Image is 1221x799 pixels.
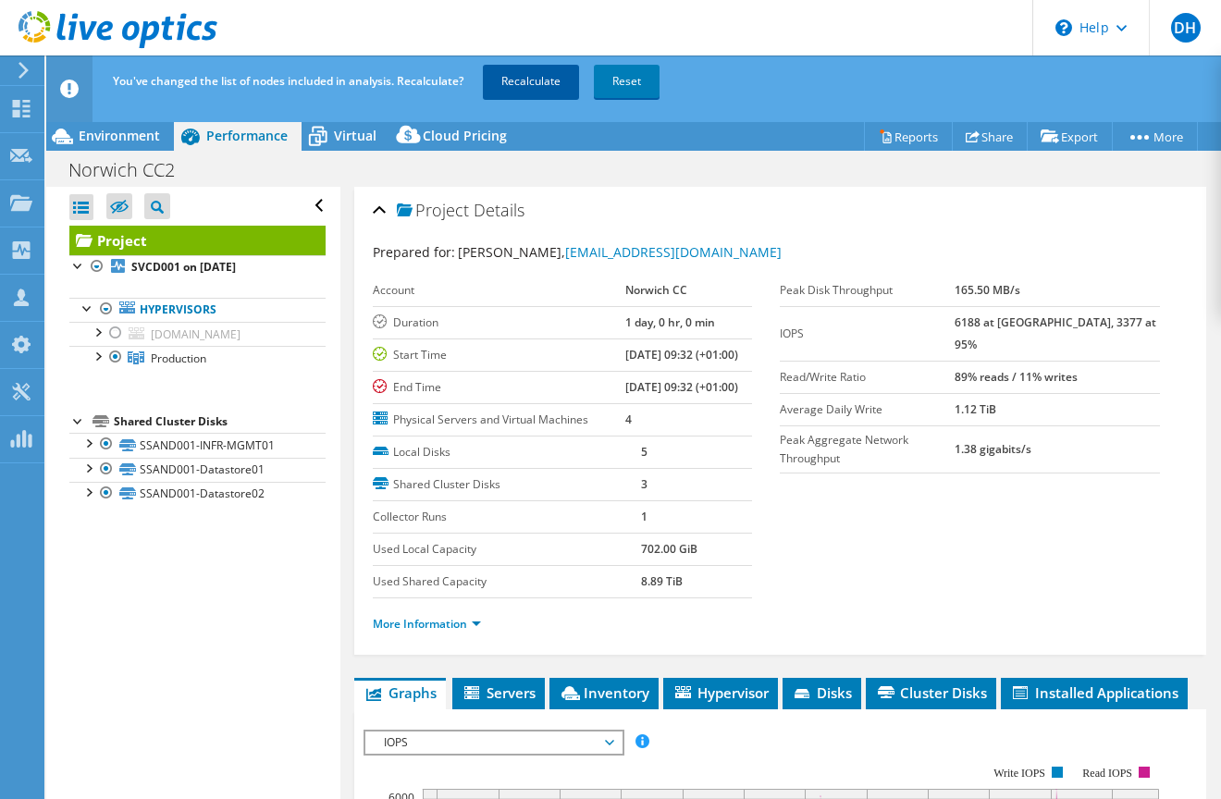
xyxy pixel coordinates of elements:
[1112,122,1198,151] a: More
[625,347,738,363] b: [DATE] 09:32 (+01:00)
[423,127,507,144] span: Cloud Pricing
[206,127,288,144] span: Performance
[625,412,632,427] b: 4
[780,400,955,419] label: Average Daily Write
[373,411,625,429] label: Physical Servers and Virtual Machines
[952,122,1028,151] a: Share
[474,199,524,221] span: Details
[69,322,326,346] a: [DOMAIN_NAME]
[993,767,1045,780] text: Write IOPS
[780,281,955,300] label: Peak Disk Throughput
[780,325,955,343] label: IOPS
[625,282,687,298] b: Norwich CC
[462,683,536,702] span: Servers
[559,683,649,702] span: Inventory
[60,160,203,180] h1: Norwich CC2
[1010,683,1178,702] span: Installed Applications
[641,541,697,557] b: 702.00 GiB
[955,282,1020,298] b: 165.50 MB/s
[373,540,642,559] label: Used Local Capacity
[1082,767,1132,780] text: Read IOPS
[375,731,612,754] span: IOPS
[780,368,955,387] label: Read/Write Ratio
[373,346,625,364] label: Start Time
[780,431,955,468] label: Peak Aggregate Network Throughput
[565,243,782,261] a: [EMAIL_ADDRESS][DOMAIN_NAME]
[1055,19,1072,36] svg: \n
[458,243,782,261] span: [PERSON_NAME],
[672,683,769,702] span: Hypervisor
[373,475,642,494] label: Shared Cluster Disks
[625,314,715,330] b: 1 day, 0 hr, 0 min
[151,350,206,366] span: Production
[864,122,953,151] a: Reports
[483,65,579,98] a: Recalculate
[397,202,469,220] span: Project
[334,127,376,144] span: Virtual
[1171,13,1201,43] span: DH
[373,313,625,332] label: Duration
[69,433,326,457] a: SSAND001-INFR-MGMT01
[955,314,1156,352] b: 6188 at [GEOGRAPHIC_DATA], 3377 at 95%
[69,255,326,279] a: SVCD001 on [DATE]
[69,458,326,482] a: SSAND001-Datastore01
[955,441,1031,457] b: 1.38 gigabits/s
[641,476,647,492] b: 3
[641,444,647,460] b: 5
[69,298,326,322] a: Hypervisors
[955,401,996,417] b: 1.12 TiB
[151,326,240,342] span: [DOMAIN_NAME]
[373,508,642,526] label: Collector Runs
[113,73,463,89] span: You've changed the list of nodes included in analysis. Recalculate?
[373,572,642,591] label: Used Shared Capacity
[955,369,1078,385] b: 89% reads / 11% writes
[594,65,660,98] a: Reset
[373,378,625,397] label: End Time
[875,683,987,702] span: Cluster Disks
[69,482,326,506] a: SSAND001-Datastore02
[373,616,481,632] a: More Information
[79,127,160,144] span: Environment
[69,346,326,370] a: Production
[114,411,326,433] div: Shared Cluster Disks
[792,683,852,702] span: Disks
[625,379,738,395] b: [DATE] 09:32 (+01:00)
[641,573,683,589] b: 8.89 TiB
[69,226,326,255] a: Project
[373,243,455,261] label: Prepared for:
[364,683,437,702] span: Graphs
[641,509,647,524] b: 1
[373,281,625,300] label: Account
[1027,122,1113,151] a: Export
[373,443,642,461] label: Local Disks
[131,259,236,275] b: SVCD001 on [DATE]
